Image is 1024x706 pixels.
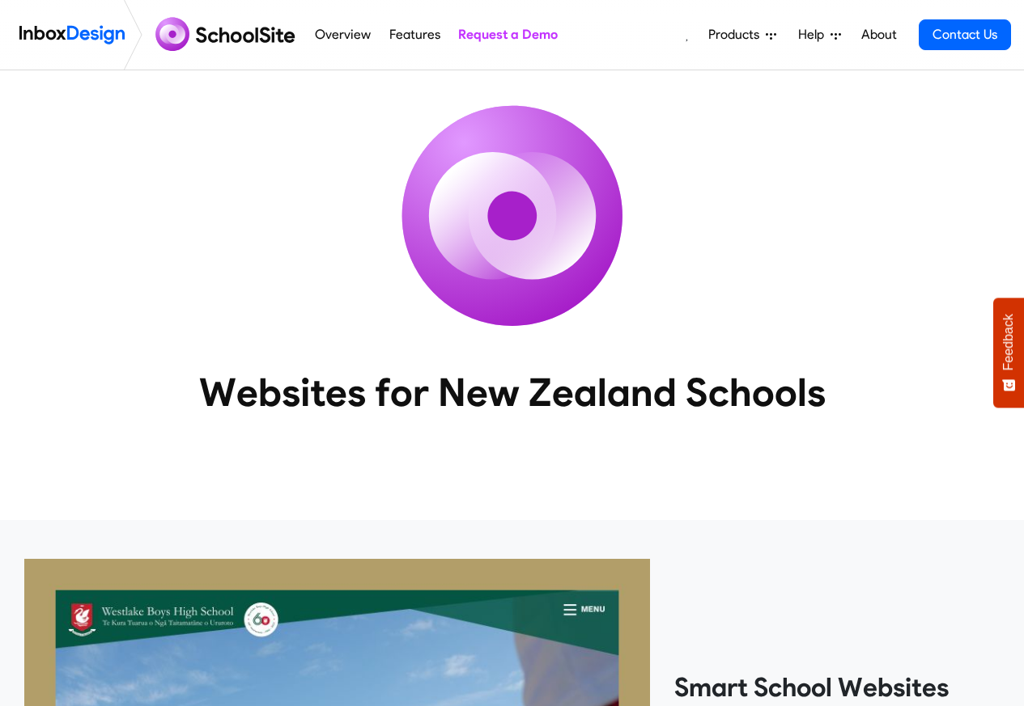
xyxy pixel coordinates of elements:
[311,19,376,51] a: Overview
[674,671,1000,704] heading: Smart School Websites
[149,15,306,54] img: schoolsite logo
[993,298,1024,408] button: Feedback - Show survey
[856,19,901,51] a: About
[792,19,848,51] a: Help
[798,25,831,44] span: Help
[367,70,658,361] img: icon_schoolsite.svg
[128,368,897,416] heading: Websites for New Zealand Schools
[1001,314,1016,370] span: Feedback
[919,19,1011,50] a: Contact Us
[385,19,444,51] a: Features
[708,25,766,44] span: Products
[702,19,783,51] a: Products
[453,19,562,51] a: Request a Demo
